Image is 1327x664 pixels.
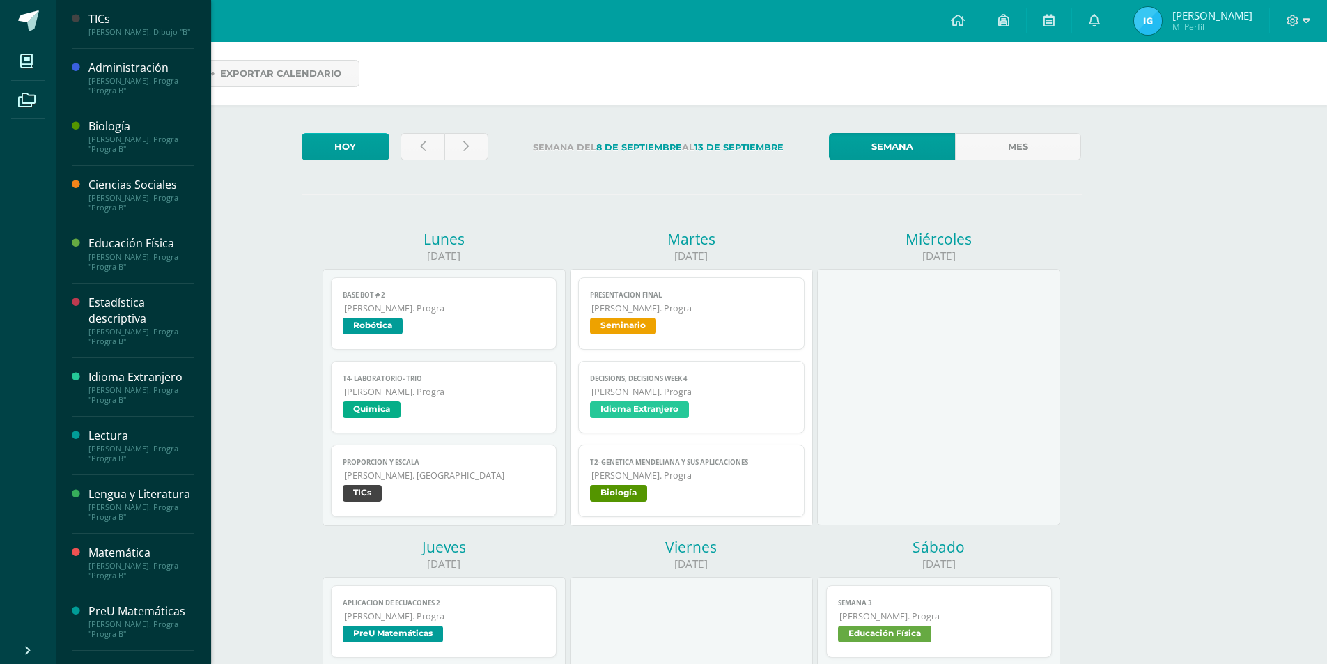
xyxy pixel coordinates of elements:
a: Proporción y escala[PERSON_NAME]. [GEOGRAPHIC_DATA]TICs [331,445,557,517]
a: Administración[PERSON_NAME]. Progra "Progra B" [88,60,194,95]
span: [PERSON_NAME]. Progra [344,610,545,622]
div: [PERSON_NAME]. Progra "Progra B" [88,619,194,639]
a: Educación Física[PERSON_NAME]. Progra "Progra B" [88,236,194,271]
div: Martes [570,229,813,249]
span: Aplicación de ecuacones 2 [343,599,545,608]
div: [PERSON_NAME]. Progra "Progra B" [88,193,194,213]
div: [PERSON_NAME]. Progra "Progra B" [88,134,194,154]
div: Lectura [88,428,194,444]
a: Idioma Extranjero[PERSON_NAME]. Progra "Progra B" [88,369,194,405]
a: T2- Genética Mendeliana y sus aplicaciones[PERSON_NAME]. PrograBiología [578,445,805,517]
div: Educación Física [88,236,194,252]
div: Miércoles [817,229,1060,249]
span: Exportar calendario [220,61,341,86]
label: Semana del al [499,133,818,162]
a: Ciencias Sociales[PERSON_NAME]. Progra "Progra B" [88,177,194,213]
div: [DATE] [323,249,566,263]
a: TICs[PERSON_NAME]. Dibujo "B" [88,11,194,37]
div: Idioma Extranjero [88,369,194,385]
span: [PERSON_NAME]. Progra [344,386,545,398]
div: Lunes [323,229,566,249]
span: Semana 3 [838,599,1041,608]
a: Decisions, Decisions week 4[PERSON_NAME]. PrograIdioma Extranjero [578,361,805,433]
span: [PERSON_NAME]. [GEOGRAPHIC_DATA] [344,470,545,481]
span: Base bot # 2 [343,291,545,300]
a: Exportar calendario [183,60,359,87]
a: Semana 3[PERSON_NAME]. PrograEducación Física [826,585,1053,658]
span: [PERSON_NAME]. Progra [591,470,793,481]
span: TICs [343,485,382,502]
span: T2- Genética Mendeliana y sus aplicaciones [590,458,793,467]
span: [PERSON_NAME]. Progra [344,302,545,314]
div: Estadística descriptiva [88,295,194,327]
strong: 8 de Septiembre [596,142,682,153]
div: Biología [88,118,194,134]
div: [PERSON_NAME]. Progra "Progra B" [88,327,194,346]
div: [DATE] [817,249,1060,263]
div: [PERSON_NAME]. Progra "Progra B" [88,385,194,405]
span: Seminario [590,318,656,334]
div: [DATE] [570,249,813,263]
span: [PERSON_NAME]. Progra [591,386,793,398]
a: T4- Laboratorio- trio[PERSON_NAME]. PrograQuímica [331,361,557,433]
span: PreU Matemáticas [343,626,443,642]
div: Lengua y Literatura [88,486,194,502]
div: Ciencias Sociales [88,177,194,193]
span: Decisions, Decisions week 4 [590,374,793,383]
div: [PERSON_NAME]. Progra "Progra B" [88,561,194,580]
div: Matemática [88,545,194,561]
a: Base bot # 2[PERSON_NAME]. PrograRobótica [331,277,557,350]
div: [DATE] [570,557,813,571]
a: Mes [955,133,1081,160]
img: 651636e8bb3ebf80c0af00aaf6bf380f.png [1134,7,1162,35]
a: Presentación final[PERSON_NAME]. PrograSeminario [578,277,805,350]
strong: 13 de Septiembre [694,142,784,153]
span: [PERSON_NAME] [1172,8,1252,22]
span: Proporción y escala [343,458,545,467]
div: PreU Matemáticas [88,603,194,619]
a: Lengua y Literatura[PERSON_NAME]. Progra "Progra B" [88,486,194,522]
div: Viernes [570,537,813,557]
div: TICs [88,11,194,27]
span: [PERSON_NAME]. Progra [591,302,793,314]
div: [PERSON_NAME]. Progra "Progra B" [88,444,194,463]
span: Mi Perfil [1172,21,1252,33]
a: Lectura[PERSON_NAME]. Progra "Progra B" [88,428,194,463]
span: Presentación final [590,291,793,300]
div: [PERSON_NAME]. Dibujo "B" [88,27,194,37]
span: [PERSON_NAME]. Progra [839,610,1041,622]
a: Estadística descriptiva[PERSON_NAME]. Progra "Progra B" [88,295,194,346]
div: [PERSON_NAME]. Progra "Progra B" [88,502,194,522]
span: Química [343,401,401,418]
a: Semana [829,133,955,160]
div: Administración [88,60,194,76]
div: [PERSON_NAME]. Progra "Progra B" [88,76,194,95]
div: [PERSON_NAME]. Progra "Progra B" [88,252,194,272]
span: Idioma Extranjero [590,401,689,418]
a: PreU Matemáticas[PERSON_NAME]. Progra "Progra B" [88,603,194,639]
div: Jueves [323,537,566,557]
a: Matemática[PERSON_NAME]. Progra "Progra B" [88,545,194,580]
div: [DATE] [323,557,566,571]
a: Hoy [302,133,389,160]
span: Robótica [343,318,403,334]
span: Educación Física [838,626,931,642]
a: Biología[PERSON_NAME]. Progra "Progra B" [88,118,194,154]
div: [DATE] [817,557,1060,571]
div: Sábado [817,537,1060,557]
span: Biología [590,485,647,502]
span: T4- Laboratorio- trio [343,374,545,383]
a: Aplicación de ecuacones 2[PERSON_NAME]. PrograPreU Matemáticas [331,585,557,658]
